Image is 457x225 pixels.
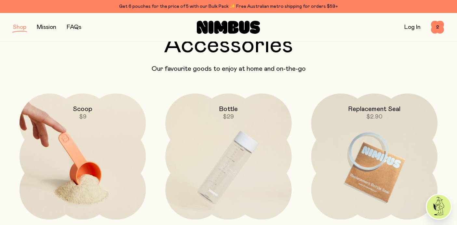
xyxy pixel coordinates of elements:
[165,94,291,219] a: Bottle$29
[20,94,146,219] a: Scoop$9
[311,94,437,219] a: Replacement Seal$2.90
[13,34,444,57] h2: Accessories
[404,24,421,30] a: Log In
[13,3,444,10] div: Get 6 pouches for the price of 5 with our Bulk Pack ✨ Free Australian metro shipping for orders $59+
[219,105,238,113] h2: Bottle
[427,195,451,219] img: agent
[13,65,444,73] p: Our favourite goods to enjoy at home and on-the-go
[37,24,56,30] a: Mission
[431,21,444,34] button: 2
[67,24,81,30] a: FAQs
[223,114,234,120] span: $29
[348,105,400,113] h2: Replacement Seal
[73,105,92,113] h2: Scoop
[79,114,87,120] span: $9
[366,114,383,120] span: $2.90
